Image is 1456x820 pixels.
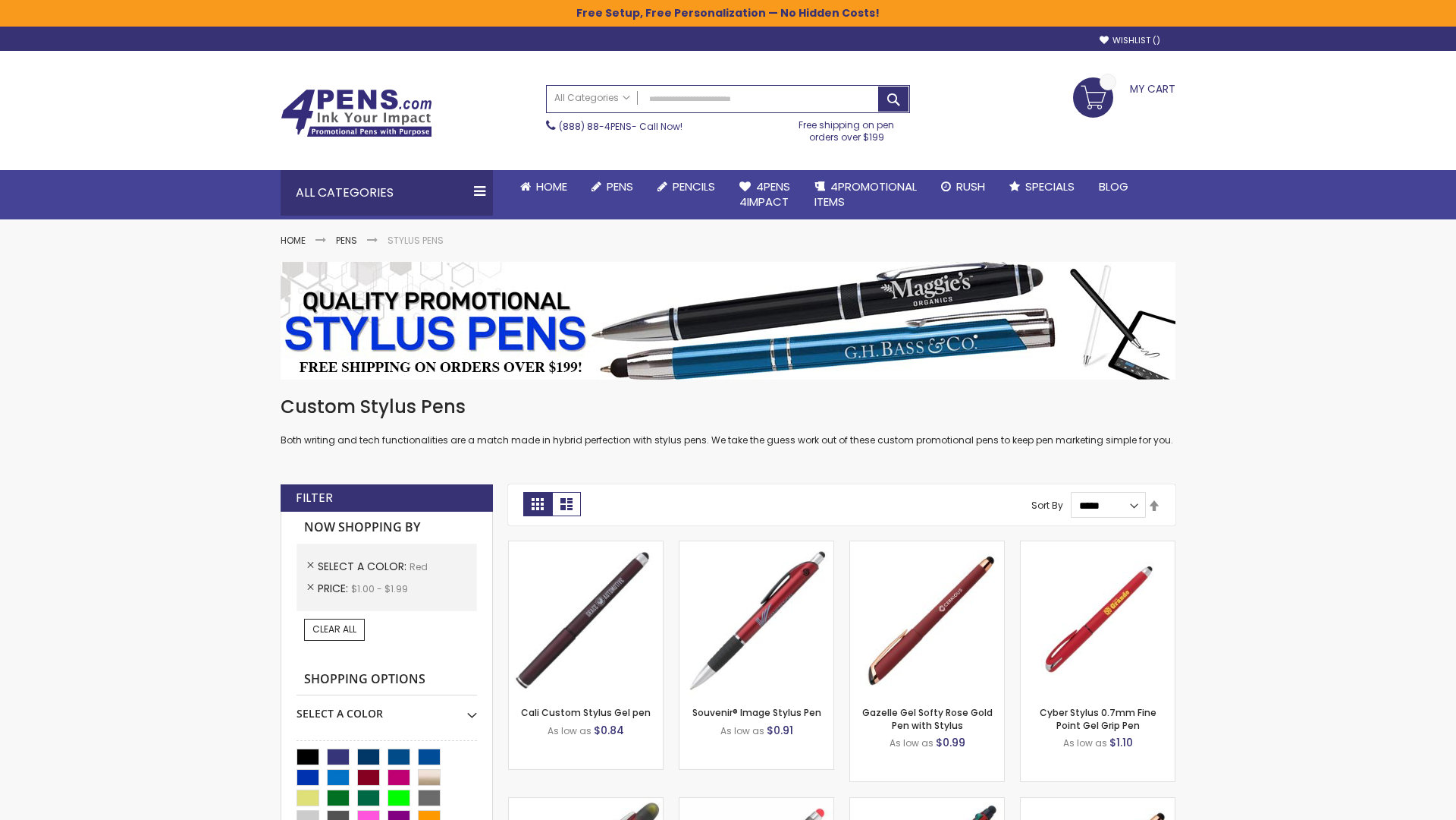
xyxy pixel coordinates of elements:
span: All Categories [554,92,630,104]
a: Souvenir® Image Stylus Pen [692,706,821,719]
a: Rush [929,170,997,203]
span: Price [318,581,351,596]
a: Souvenir® Image Stylus Pen-Red [679,541,833,553]
a: Cali Custom Stylus Gel pen [521,706,651,719]
a: Pens [336,234,357,247]
span: As low as [720,724,764,737]
div: Free shipping on pen orders over $199 [783,113,911,143]
img: 4Pens Custom Pens and Promotional Products [281,89,432,137]
div: All Categories [281,170,493,216]
span: $0.99 [936,735,965,750]
div: Select A Color [297,695,477,721]
a: Orbitor 4 Color Assorted Ink Metallic Stylus Pens-Red [850,797,1004,810]
span: - Call Now! [559,120,682,133]
img: Souvenir® Image Stylus Pen-Red [679,541,833,695]
span: Clear All [312,623,356,635]
span: $1.10 [1109,735,1133,750]
a: Gazelle Gel Softy Rose Gold Pen with Stylus [862,706,993,731]
a: Islander Softy Gel with Stylus - ColorJet Imprint-Red [679,797,833,810]
div: Both writing and tech functionalities are a match made in hybrid perfection with stylus pens. We ... [281,395,1175,447]
a: Souvenir® Jalan Highlighter Stylus Pen Combo-Red [509,797,663,810]
span: Red [409,560,428,573]
a: Cyber Stylus 0.7mm Fine Point Gel Grip Pen-Red [1021,541,1175,553]
a: Clear All [304,619,365,640]
a: Pencils [645,170,727,203]
strong: Shopping Options [297,664,477,696]
span: Pencils [673,178,715,194]
a: Wishlist [1100,35,1160,46]
img: Gazelle Gel Softy Rose Gold Pen with Stylus-Red [850,541,1004,695]
a: Cali Custom Stylus Gel pen-Red [509,541,663,553]
span: $0.84 [594,723,624,738]
span: As low as [548,724,591,737]
span: Rush [956,178,985,194]
strong: Stylus Pens [388,234,444,247]
span: Select A Color [318,559,409,574]
a: 4PROMOTIONALITEMS [802,170,929,219]
label: Sort By [1031,499,1063,512]
a: Home [281,234,306,247]
span: 4PROMOTIONAL ITEMS [814,178,917,210]
span: As low as [1063,736,1107,749]
a: Home [508,170,579,203]
img: Stylus Pens [281,262,1175,380]
strong: Grid [523,492,552,516]
a: Specials [997,170,1087,203]
a: Cyber Stylus 0.7mm Fine Point Gel Grip Pen [1040,706,1156,731]
strong: Filter [296,490,333,506]
a: 4Pens4impact [727,170,802,219]
span: As low as [890,736,934,749]
span: $0.91 [767,723,793,738]
span: Blog [1099,178,1128,194]
a: (888) 88-4PENS [559,120,632,133]
h1: Custom Stylus Pens [281,395,1175,419]
a: Blog [1087,170,1141,203]
a: Gazelle Gel Softy Rose Gold Pen with Stylus-Red [850,541,1004,553]
a: Gazelle Gel Softy Rose Gold Pen with Stylus - ColorJet-Red [1021,797,1175,810]
span: Home [536,178,567,194]
span: $1.00 - $1.99 [351,582,408,595]
span: Pens [607,178,633,194]
img: Cyber Stylus 0.7mm Fine Point Gel Grip Pen-Red [1021,541,1175,695]
span: Specials [1025,178,1075,194]
a: Pens [579,170,645,203]
img: Cali Custom Stylus Gel pen-Red [509,541,663,695]
strong: Now Shopping by [297,512,477,544]
span: 4Pens 4impact [739,178,790,210]
a: All Categories [547,86,638,111]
